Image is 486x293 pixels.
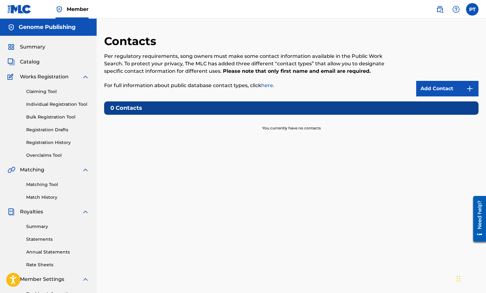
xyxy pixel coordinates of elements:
[26,114,89,120] a: Bulk Registration Tool
[82,276,89,283] img: expand
[7,166,15,174] img: Matching
[26,223,89,230] a: Summary
[469,193,486,244] iframe: Resource Center
[26,181,89,188] a: Matching Tool
[20,73,69,81] span: Works Registration
[104,82,392,89] p: For full information about public database contact types, click
[26,139,89,146] a: Registration History
[223,68,371,74] strong: Please note that only first name and email are required.
[26,249,89,255] a: Annual Statements
[20,166,44,174] span: Matching
[20,58,40,66] span: Catalog
[7,24,15,31] img: Accounts
[7,58,15,66] img: Catalog
[104,34,159,48] h2: Contacts
[7,208,15,216] img: Royalties
[7,5,31,14] img: MLC Logo
[450,3,462,16] div: Help
[7,43,45,51] a: SummarySummary
[416,81,479,96] a: Add Contact
[67,6,89,13] span: Member
[26,236,89,243] a: Statements
[26,152,89,159] a: Overclaims Tool
[7,58,40,66] a: CatalogCatalog
[466,3,479,16] div: User Menu
[20,43,45,51] span: Summary
[262,118,321,131] p: You currently have no contacts
[20,208,43,216] span: Royalties
[20,276,64,283] span: Member Settings
[7,73,16,81] img: Works Registration
[104,53,392,75] p: Per regulatory requirements, song owners must make some contact information available in the Publ...
[26,88,89,95] a: Claiming Tool
[26,101,89,108] a: Individual Registration Tool
[82,208,89,216] img: expand
[104,101,479,115] h5: 0 Contacts
[434,3,446,16] a: Public Search
[82,73,89,81] img: expand
[436,6,444,13] img: search
[26,262,89,268] a: Rate Sheets
[457,269,460,288] div: Drag
[82,166,89,174] img: expand
[452,6,460,13] img: help
[26,127,89,133] a: Registration Drafts
[261,82,274,88] a: here.
[455,263,486,293] iframe: Chat Widget
[26,194,89,201] a: Match History
[7,43,15,51] img: Summary
[19,24,76,31] h5: Genome Publishing
[466,85,474,92] img: 9d2ae6d4665cec9f34b9.svg
[55,6,63,13] img: Top Rightsholder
